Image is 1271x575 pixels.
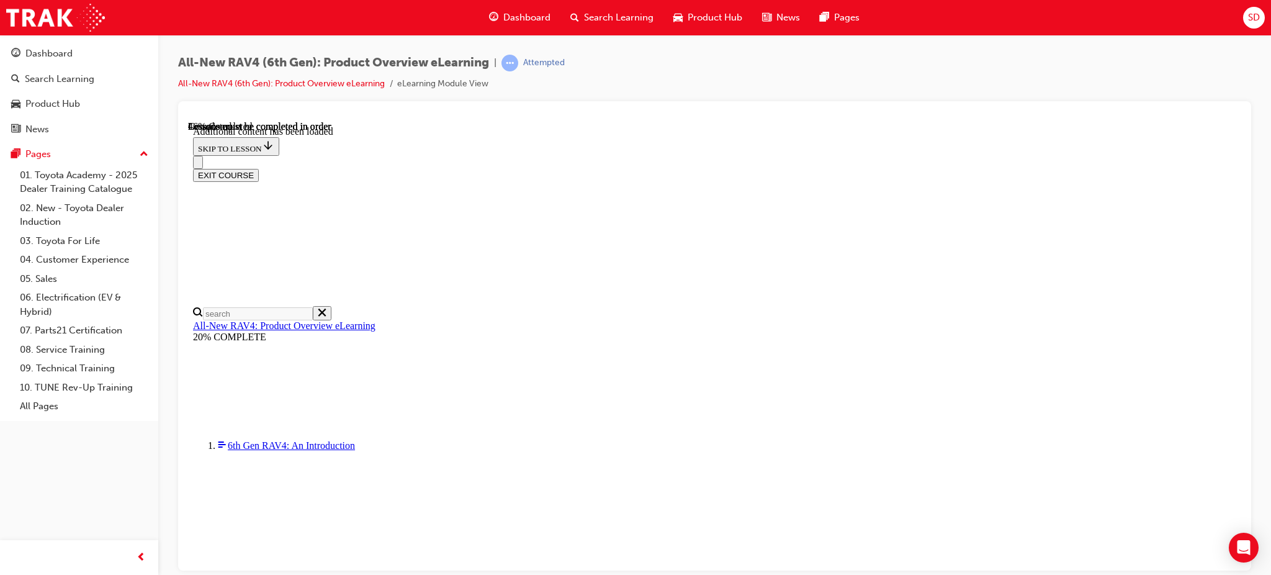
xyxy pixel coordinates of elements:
div: Dashboard [25,47,73,61]
span: All-New RAV4 (6th Gen): Product Overview eLearning [178,56,489,70]
a: news-iconNews [752,5,810,30]
a: All-New RAV4 (6th Gen): Product Overview eLearning [178,78,385,89]
a: 03. Toyota For Life [15,232,153,251]
span: search-icon [11,74,20,85]
a: News [5,118,153,141]
a: Product Hub [5,93,153,115]
a: pages-iconPages [810,5,869,30]
a: 08. Service Training [15,340,153,360]
span: learningRecordVerb_ATTEMPT-icon [501,55,518,71]
button: Close search menu [125,185,143,199]
a: Search Learning [5,68,153,91]
a: 09. Technical Training [15,359,153,378]
button: EXIT COURSE [5,48,71,61]
span: guage-icon [11,48,20,60]
button: SKIP TO LESSON [5,16,91,35]
div: Attempted [523,57,565,69]
div: Additional content has been loaded [5,5,1048,16]
span: SKIP TO LESSON [10,23,86,32]
span: | [494,56,496,70]
a: 01. Toyota Academy - 2025 Dealer Training Catalogue [15,166,153,199]
input: Search [15,186,125,199]
span: car-icon [11,99,20,110]
span: up-icon [140,147,148,163]
a: 06. Electrification (EV & Hybrid) [15,288,153,321]
div: Pages [25,147,51,161]
span: pages-icon [820,10,829,25]
li: eLearning Module View [397,77,488,91]
span: Dashboard [503,11,550,25]
a: 05. Sales [15,269,153,289]
span: search-icon [570,10,579,25]
button: SD [1243,7,1265,29]
a: Dashboard [5,42,153,65]
span: News [776,11,800,25]
button: Pages [5,143,153,166]
div: News [25,122,49,137]
span: pages-icon [11,149,20,160]
span: news-icon [762,10,771,25]
a: 02. New - Toyota Dealer Induction [15,199,153,232]
div: Search Learning [25,72,94,86]
a: 07. Parts21 Certification [15,321,153,340]
a: guage-iconDashboard [479,5,560,30]
span: car-icon [673,10,683,25]
div: Product Hub [25,97,80,111]
a: All Pages [15,397,153,416]
span: news-icon [11,124,20,135]
a: 04. Customer Experience [15,250,153,269]
span: prev-icon [137,550,146,566]
span: SD [1248,11,1260,25]
a: search-iconSearch Learning [560,5,663,30]
a: car-iconProduct Hub [663,5,752,30]
span: Product Hub [688,11,742,25]
div: Open Intercom Messenger [1229,533,1259,563]
span: Pages [834,11,860,25]
span: Search Learning [584,11,653,25]
button: DashboardSearch LearningProduct HubNews [5,40,153,143]
img: Trak [6,4,105,32]
span: guage-icon [489,10,498,25]
button: Close navigation menu [5,35,15,48]
div: 20% COMPLETE [5,211,1048,222]
a: All-New RAV4: Product Overview eLearning [5,199,187,210]
a: 10. TUNE Rev-Up Training [15,378,153,397]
